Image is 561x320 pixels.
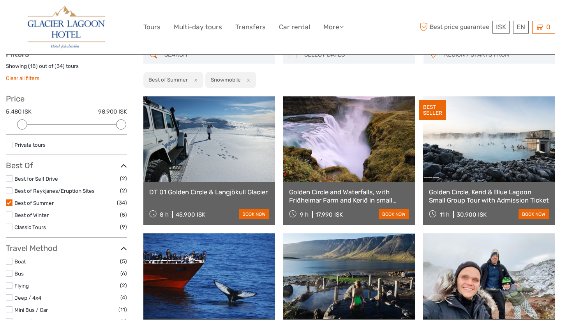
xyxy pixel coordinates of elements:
button: REGION / STARTS FROM [441,48,552,61]
a: Jeep / 4x4 [14,295,41,301]
span: (2) [120,186,127,195]
label: 34 [56,62,63,70]
div: 30.900 ISK [457,211,487,218]
input: SEARCH [161,48,272,62]
a: Golden Circle and Waterfalls, with Friðheimar Farm and Kerið in small group [289,188,409,204]
strong: Filters [6,49,29,59]
span: (5) [120,257,127,266]
a: Multi-day tours [174,21,222,33]
img: 2790-86ba44ba-e5e5-4a53-8ab7-28051417b7bc_logo_big.jpg [28,6,105,48]
a: Golden Circle, Kerid & Blue Lagoon Small Group Tour with Admission Ticket [429,188,549,204]
a: Transfers [235,21,266,33]
span: (11) [118,305,127,314]
div: 45.900 ISK [176,211,205,218]
button: x [189,76,199,84]
a: Car rental [279,21,310,33]
a: Classic Tours [14,224,46,230]
h2: Snowmobile [211,76,241,83]
h3: Travel Method [6,244,127,253]
span: 0 [545,23,552,31]
label: 18 [30,62,36,70]
span: (2) [120,281,127,290]
a: Best of Reykjanes/Eruption Sites [14,188,95,194]
label: 5.480 ISK [6,108,32,116]
a: book now [379,209,409,219]
p: We're away right now. Please check back later! [11,14,88,20]
span: (9) [120,222,127,231]
span: (6) [120,269,127,278]
div: BEST SELLER [419,100,446,120]
a: Flying [14,283,29,289]
span: (5) [120,210,127,219]
a: Clear all filters [6,75,39,81]
a: book now [239,209,269,219]
span: 11 h [440,211,450,218]
span: (34) [117,198,127,207]
div: 17.990 ISK [316,211,343,218]
div: EN [513,21,529,34]
a: Private tours [14,142,46,148]
a: Best of Winter [14,212,49,218]
a: Best of Summer [14,200,54,206]
a: Bus [14,270,24,277]
a: Mini Bus / Car [14,307,48,313]
a: Tours [143,21,161,33]
a: More [323,21,344,33]
span: (4) [120,293,127,302]
a: book now [519,209,549,219]
span: 9 h [300,211,309,218]
span: Best price guarantee [418,21,491,34]
span: ISK [496,23,506,31]
h3: Price [6,94,127,103]
h3: Best Of [6,161,127,170]
div: Showing ( ) out of ( ) tours [6,62,127,75]
a: DT 01 Golden Circle & Langjökull Glacier [149,188,269,196]
label: 98.900 ISK [98,108,127,116]
button: Open LiveChat chat widget [90,12,99,21]
input: SELECT DATES [301,48,411,62]
button: x [242,76,252,84]
span: (2) [120,174,127,183]
h2: Best of Summer [148,76,188,83]
a: Best for Self Drive [14,176,58,182]
span: 8 h [160,211,169,218]
a: Boat [14,258,26,265]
